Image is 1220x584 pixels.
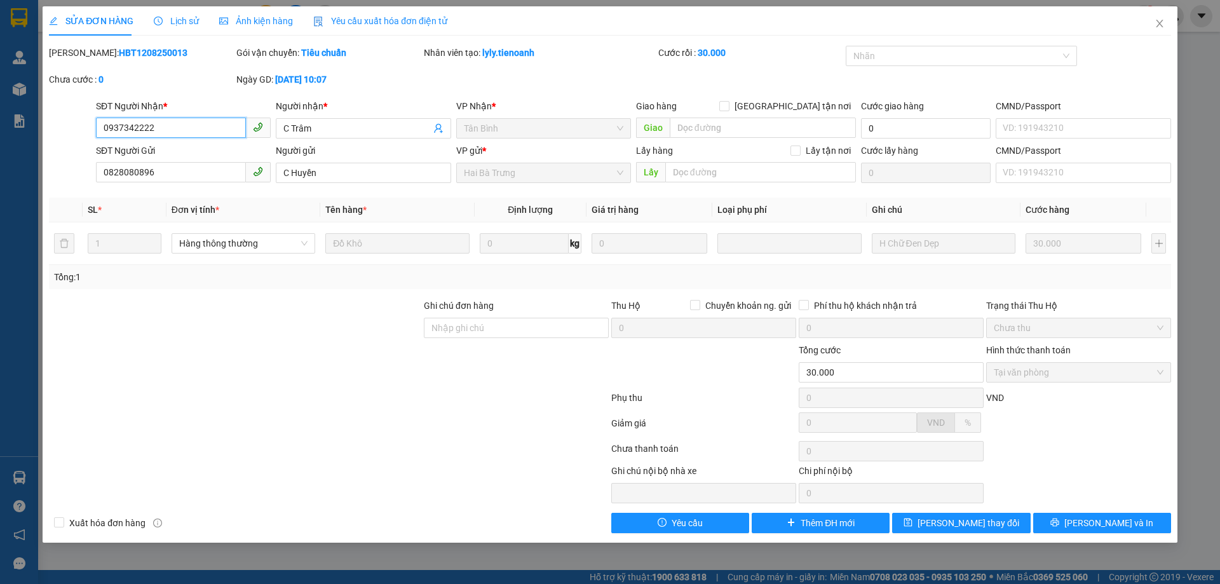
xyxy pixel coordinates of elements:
[986,299,1171,313] div: Trạng thái Thu Hộ
[456,101,492,111] span: VP Nhận
[424,301,494,311] label: Ghi chú đơn hàng
[799,464,984,483] div: Chi phí nội bộ
[861,163,991,183] input: Cước lấy hàng
[275,74,327,85] b: [DATE] 10:07
[927,418,945,428] span: VND
[154,16,199,26] span: Lịch sử
[670,118,856,138] input: Dọc đường
[861,118,991,139] input: Cước giao hàng
[986,393,1004,403] span: VND
[1151,233,1165,254] button: plus
[892,513,1030,533] button: save[PERSON_NAME] thay đổi
[801,516,855,530] span: Thêm ĐH mới
[464,119,623,138] span: Tân Bình
[253,122,263,132] span: phone
[54,270,471,284] div: Tổng: 1
[325,205,367,215] span: Tên hàng
[611,301,640,311] span: Thu Hộ
[994,363,1163,382] span: Tại văn phòng
[301,48,346,58] b: Tiêu chuẩn
[611,464,796,483] div: Ghi chú nội bộ nhà xe
[49,46,234,60] div: [PERSON_NAME]:
[1050,518,1059,528] span: printer
[54,233,74,254] button: delete
[482,48,534,58] b: lyly.tienoanh
[636,118,670,138] span: Giao
[1026,205,1069,215] span: Cước hàng
[665,162,856,182] input: Dọc đường
[801,144,856,158] span: Lấy tận nơi
[965,418,971,428] span: %
[698,48,726,58] b: 30.000
[636,162,665,182] span: Lấy
[456,144,631,158] div: VP gửi
[610,416,797,438] div: Giảm giá
[636,101,677,111] span: Giao hàng
[236,46,421,60] div: Gói vận chuyển:
[96,144,271,158] div: SĐT Người Gửi
[752,513,890,533] button: plusThêm ĐH mới
[569,233,581,254] span: kg
[276,99,451,113] div: Người nhận
[1155,18,1165,29] span: close
[1064,516,1153,530] span: [PERSON_NAME] và In
[172,205,219,215] span: Đơn vị tính
[64,516,151,530] span: Xuất hóa đơn hàng
[325,233,469,254] input: VD: Bàn, Ghế
[872,233,1015,254] input: Ghi Chú
[712,198,866,222] th: Loại phụ phí
[119,48,187,58] b: HBT1208250013
[610,442,797,464] div: Chưa thanh toán
[96,99,271,113] div: SĐT Người Nhận
[236,72,421,86] div: Ngày GD:
[98,74,104,85] b: 0
[986,345,1071,355] label: Hình thức thanh toán
[424,46,656,60] div: Nhân viên tạo:
[729,99,856,113] span: [GEOGRAPHIC_DATA] tận nơi
[611,513,749,533] button: exclamation-circleYêu cầu
[154,17,163,25] span: clock-circle
[313,17,323,27] img: icon
[700,299,796,313] span: Chuyển khoản ng. gửi
[88,205,98,215] span: SL
[219,17,228,25] span: picture
[508,205,553,215] span: Định lượng
[918,516,1019,530] span: [PERSON_NAME] thay đổi
[592,205,639,215] span: Giá trị hàng
[658,518,667,528] span: exclamation-circle
[867,198,1020,222] th: Ghi chú
[658,46,843,60] div: Cước rồi :
[313,16,447,26] span: Yêu cầu xuất hóa đơn điện tử
[996,99,1170,113] div: CMND/Passport
[49,72,234,86] div: Chưa cước :
[219,16,293,26] span: Ảnh kiện hàng
[610,391,797,413] div: Phụ thu
[179,234,308,253] span: Hàng thông thường
[994,318,1163,337] span: Chưa thu
[1033,513,1171,533] button: printer[PERSON_NAME] và In
[809,299,922,313] span: Phí thu hộ khách nhận trả
[433,123,444,133] span: user-add
[153,519,162,527] span: info-circle
[1026,233,1141,254] input: 0
[253,166,263,177] span: phone
[1142,6,1177,42] button: Close
[787,518,796,528] span: plus
[904,518,912,528] span: save
[464,163,623,182] span: Hai Bà Trưng
[49,17,58,25] span: edit
[799,345,841,355] span: Tổng cước
[636,146,673,156] span: Lấy hàng
[49,16,133,26] span: SỬA ĐƠN HÀNG
[276,144,451,158] div: Người gửi
[996,144,1170,158] div: CMND/Passport
[592,233,707,254] input: 0
[424,318,609,338] input: Ghi chú đơn hàng
[861,146,918,156] label: Cước lấy hàng
[861,101,924,111] label: Cước giao hàng
[672,516,703,530] span: Yêu cầu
